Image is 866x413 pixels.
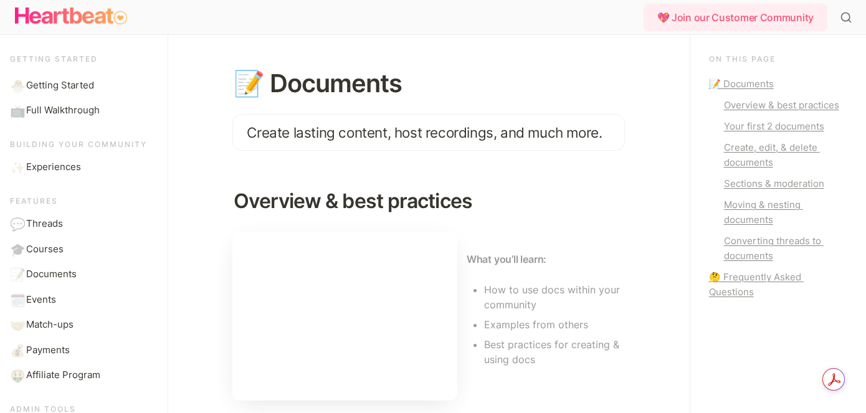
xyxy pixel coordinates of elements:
[709,54,776,64] span: On this page
[709,270,847,300] a: 🤔 Frequently Asked Questions
[709,176,847,191] a: Sections & moderation
[10,54,98,64] span: Getting started
[5,212,158,236] a: 💬Threads
[10,196,58,206] span: Features
[724,140,847,170] div: Create, edit, & delete documents
[10,103,22,116] span: 📺
[247,124,602,141] span: Create lasting content, host recordings, and much more.
[10,217,22,229] span: 💬
[26,160,81,174] span: Experiences
[26,78,94,93] span: Getting Started
[10,293,22,305] span: 🗓️
[10,160,22,173] span: ✨
[5,74,158,98] a: 🐣Getting Started
[26,103,100,118] span: Full Walkthrough
[484,335,625,369] li: Best practices for creating & using docs
[5,98,158,123] a: 📺Full Walkthrough
[26,343,70,358] span: Payments
[5,338,158,363] a: 💰Payments
[26,318,74,332] span: Match-ups
[26,242,64,257] span: Courses
[15,4,127,29] img: Logo
[232,184,625,218] h2: Overview & best practices
[10,368,22,381] span: 🤑
[5,288,158,312] a: 🗓️Events
[724,197,847,227] div: Moving & nesting documents
[26,217,63,231] span: Threads
[10,78,22,91] span: 🐣
[26,293,56,307] span: Events
[5,237,158,262] a: 🎓Courses
[5,262,158,287] a: 📝Documents
[10,343,22,356] span: 💰
[10,318,22,330] span: 🤝
[709,77,847,92] a: 📝 Documents
[10,242,22,255] span: 🎓
[232,232,457,400] iframe: www.loom.com
[10,140,147,149] span: Building your community
[709,119,847,134] a: Your first 2 documents
[724,234,847,263] div: Converting threads to documents
[5,313,158,337] a: 🤝Match-ups
[724,176,847,191] div: Sections & moderation
[709,197,847,227] a: Moving & nesting documents
[26,267,77,282] span: Documents
[232,69,625,98] h1: 📝 Documents
[709,98,847,113] a: Overview & best practices
[709,140,847,170] a: Create, edit, & delete documents
[644,4,832,31] a: 💖 Join our Customer Community
[5,155,158,179] a: ✨Experiences
[709,234,847,263] a: Converting threads to documents
[10,267,22,280] span: 📝
[644,4,827,31] div: 💖 Join our Customer Community
[5,363,158,387] a: 🤑Affiliate Program
[724,98,847,113] div: Overview & best practices
[484,280,625,314] li: How to use docs within your community
[467,253,546,265] strong: What you’ll learn:
[484,315,625,334] li: Examples from others
[26,368,100,382] span: Affiliate Program
[724,119,847,134] div: Your first 2 documents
